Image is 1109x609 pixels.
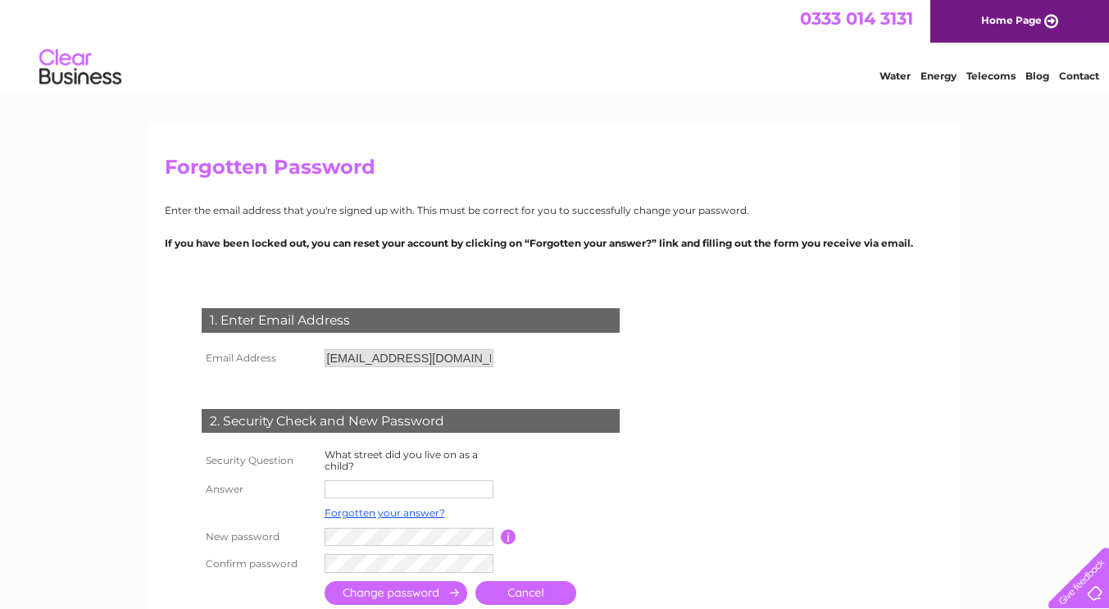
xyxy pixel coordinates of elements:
[39,43,122,93] img: logo.png
[325,507,445,519] a: Forgotten your answer?
[920,70,957,82] a: Energy
[501,529,516,544] input: Information
[879,70,911,82] a: Water
[202,409,620,434] div: 2. Security Check and New Password
[1059,70,1099,82] a: Contact
[165,202,945,218] p: Enter the email address that you're signed up with. This must be correct for you to successfully ...
[198,550,320,577] th: Confirm password
[475,581,576,605] a: Cancel
[198,524,320,551] th: New password
[1025,70,1049,82] a: Blog
[325,448,478,472] label: What street did you live on as a child?
[966,70,1016,82] a: Telecoms
[168,9,943,80] div: Clear Business is a trading name of Verastar Limited (registered in [GEOGRAPHIC_DATA] No. 3667643...
[198,345,320,371] th: Email Address
[165,235,945,251] p: If you have been locked out, you can reset your account by clicking on “Forgotten your answer?” l...
[165,156,945,187] h2: Forgotten Password
[198,476,320,502] th: Answer
[198,445,320,476] th: Security Question
[202,308,620,333] div: 1. Enter Email Address
[800,8,913,29] a: 0333 014 3131
[325,581,467,605] input: Submit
